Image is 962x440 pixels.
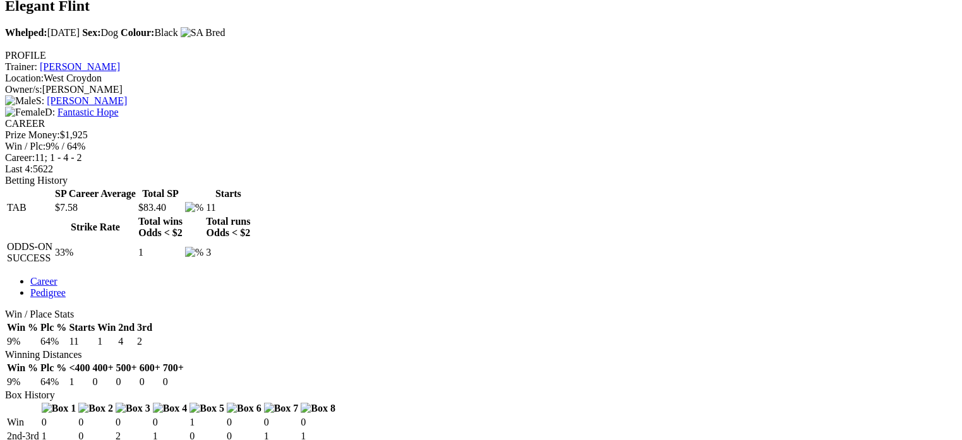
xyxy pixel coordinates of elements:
[6,376,39,388] td: 9%
[40,376,67,388] td: 64%
[205,241,251,265] td: 3
[57,107,118,117] a: Fantastic Hope
[68,376,90,388] td: 1
[117,321,135,334] th: 2nd
[5,129,60,140] span: Prize Money:
[5,118,957,129] div: CAREER
[92,362,114,374] th: 400+
[153,403,188,414] img: Box 4
[136,335,153,348] td: 2
[47,95,127,106] a: [PERSON_NAME]
[97,321,116,334] th: Win
[54,201,136,214] td: $7.58
[42,403,76,414] img: Box 1
[185,247,203,258] img: %
[300,416,336,429] td: 0
[5,84,957,95] div: [PERSON_NAME]
[5,84,42,95] span: Owner/s:
[5,27,47,38] b: Whelped:
[116,403,150,414] img: Box 3
[40,362,67,374] th: Plc %
[30,276,57,287] a: Career
[116,376,138,388] td: 0
[82,27,118,38] span: Dog
[6,321,39,334] th: Win %
[68,362,90,374] th: <400
[5,50,957,61] div: PROFILE
[185,202,203,213] img: %
[6,201,53,214] td: TAB
[5,107,45,118] img: Female
[138,215,183,239] th: Total wins Odds < $2
[116,362,138,374] th: 500+
[68,321,95,334] th: Starts
[264,403,299,414] img: Box 7
[97,335,116,348] td: 1
[162,376,184,388] td: 0
[54,215,136,239] th: Strike Rate
[117,335,135,348] td: 4
[263,416,299,429] td: 0
[5,27,80,38] span: [DATE]
[5,389,957,401] div: Box History
[152,416,188,429] td: 0
[121,27,154,38] b: Colour:
[78,403,113,414] img: Box 2
[136,321,153,334] th: 3rd
[139,362,161,374] th: 600+
[226,416,262,429] td: 0
[5,141,957,152] div: 9% / 64%
[6,362,39,374] th: Win %
[5,309,957,320] div: Win / Place Stats
[5,164,33,174] span: Last 4:
[30,287,66,298] a: Pedigree
[5,141,45,152] span: Win / Plc:
[5,95,36,107] img: Male
[5,152,35,163] span: Career:
[5,95,44,106] span: S:
[181,27,225,39] img: SA Bred
[6,241,53,265] td: ODDS-ON SUCCESS
[5,175,957,186] div: Betting History
[5,61,37,72] span: Trainer:
[205,215,251,239] th: Total runs Odds < $2
[301,403,335,414] img: Box 8
[189,416,225,429] td: 1
[82,27,100,38] b: Sex:
[139,376,161,388] td: 0
[227,403,262,414] img: Box 6
[54,241,136,265] td: 33%
[54,187,136,200] th: SP Career Average
[5,152,957,164] div: 11; 1 - 4 - 2
[92,376,114,388] td: 0
[162,362,184,374] th: 700+
[6,416,40,429] td: Win
[41,416,77,429] td: 0
[5,164,957,175] div: 5622
[40,61,120,72] a: [PERSON_NAME]
[40,321,67,334] th: Plc %
[5,73,957,84] div: West Croydon
[6,335,39,348] td: 9%
[5,349,957,360] div: Winning Distances
[5,129,957,141] div: $1,925
[5,73,44,83] span: Location:
[121,27,178,38] span: Black
[40,335,67,348] td: 64%
[138,201,183,214] td: $83.40
[189,403,224,414] img: Box 5
[5,107,55,117] span: D:
[138,241,183,265] td: 1
[115,416,151,429] td: 0
[138,187,183,200] th: Total SP
[78,416,114,429] td: 0
[68,335,95,348] td: 11
[205,187,251,200] th: Starts
[205,201,251,214] td: 11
